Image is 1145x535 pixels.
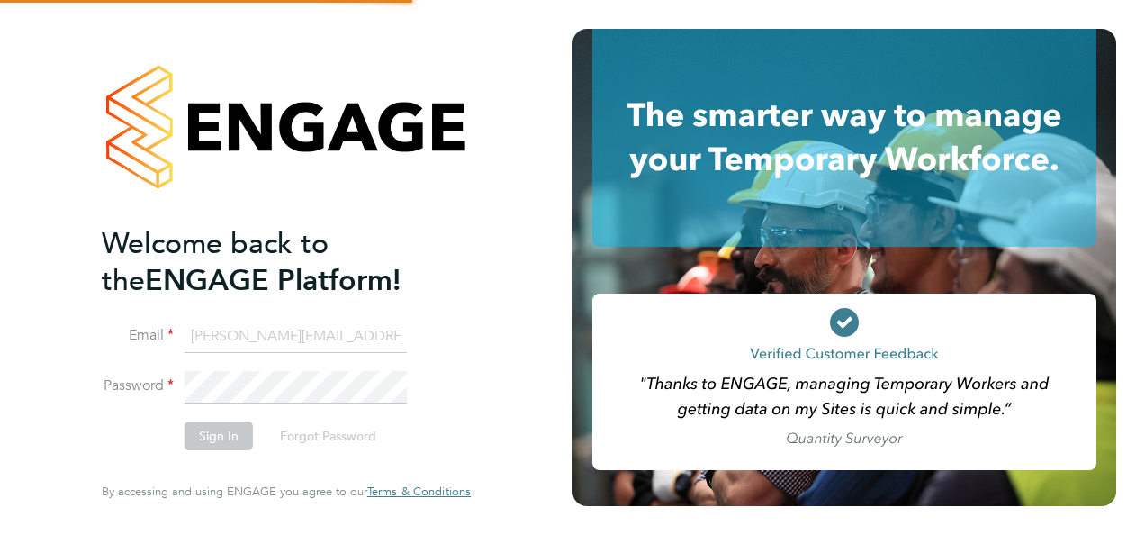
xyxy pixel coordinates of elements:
span: By accessing and using ENGAGE you agree to our [102,484,471,499]
h2: ENGAGE Platform! [102,225,453,299]
label: Email [102,326,174,345]
label: Password [102,376,174,395]
input: Enter your work email... [185,321,407,353]
a: Terms & Conditions [367,485,471,499]
span: Terms & Conditions [367,484,471,499]
button: Sign In [185,422,253,450]
span: Welcome back to the [102,226,329,298]
button: Forgot Password [266,422,391,450]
